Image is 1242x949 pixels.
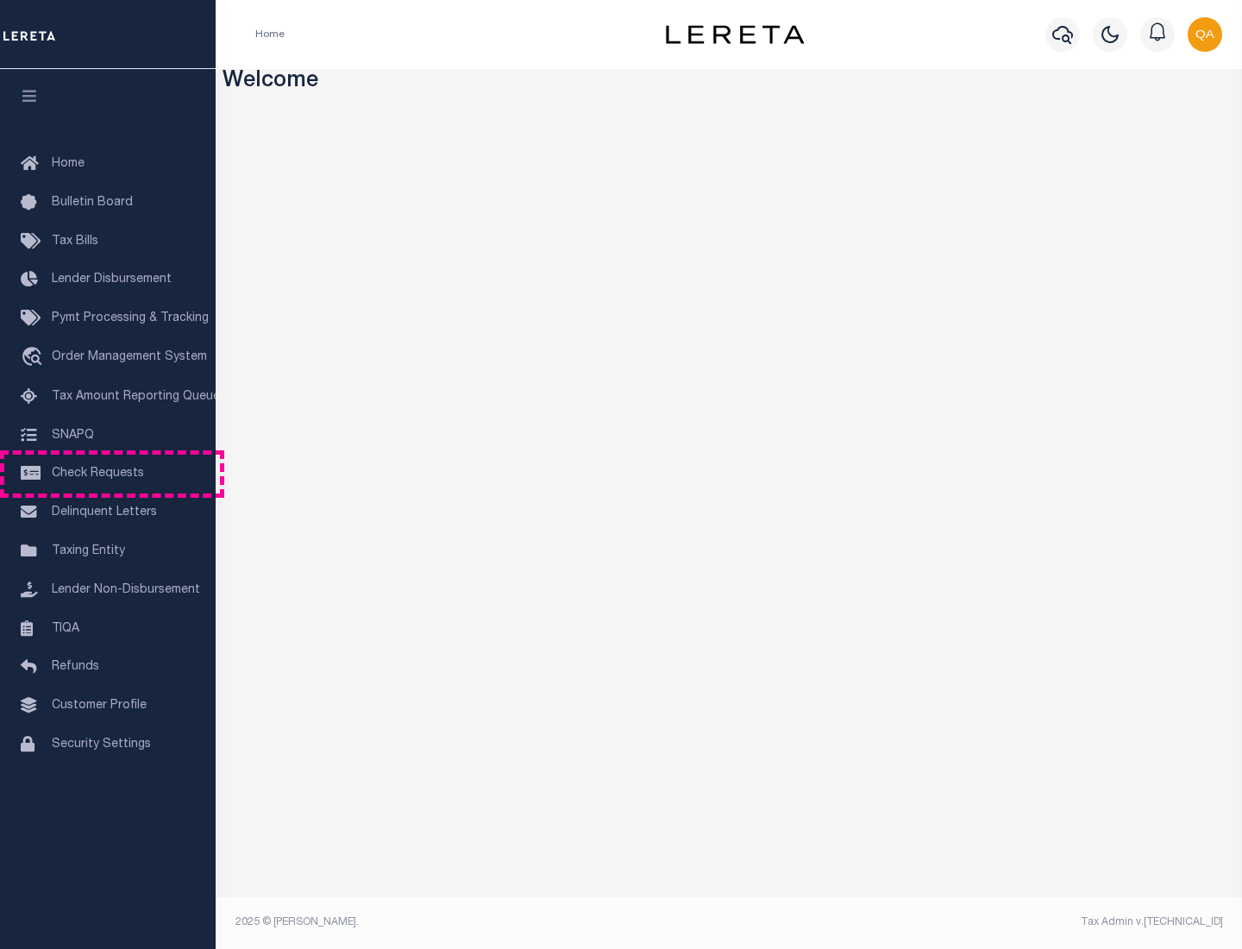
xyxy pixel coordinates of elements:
[742,914,1223,930] div: Tax Admin v.[TECHNICAL_ID]
[52,700,147,712] span: Customer Profile
[52,351,207,363] span: Order Management System
[52,197,133,209] span: Bulletin Board
[223,69,1236,96] h3: Welcome
[52,391,220,403] span: Tax Amount Reporting Queue
[52,506,157,518] span: Delinquent Letters
[52,429,94,441] span: SNAPQ
[52,738,151,751] span: Security Settings
[223,914,730,930] div: 2025 © [PERSON_NAME].
[52,584,200,596] span: Lender Non-Disbursement
[255,27,285,42] li: Home
[52,236,98,248] span: Tax Bills
[52,622,79,634] span: TIQA
[52,468,144,480] span: Check Requests
[52,545,125,557] span: Taxing Entity
[1188,17,1222,52] img: svg+xml;base64,PHN2ZyB4bWxucz0iaHR0cDovL3d3dy53My5vcmcvMjAwMC9zdmciIHBvaW50ZXItZXZlbnRzPSJub25lIi...
[21,347,48,369] i: travel_explore
[52,661,99,673] span: Refunds
[666,25,804,44] img: logo-dark.svg
[52,158,85,170] span: Home
[52,273,172,286] span: Lender Disbursement
[52,312,209,324] span: Pymt Processing & Tracking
